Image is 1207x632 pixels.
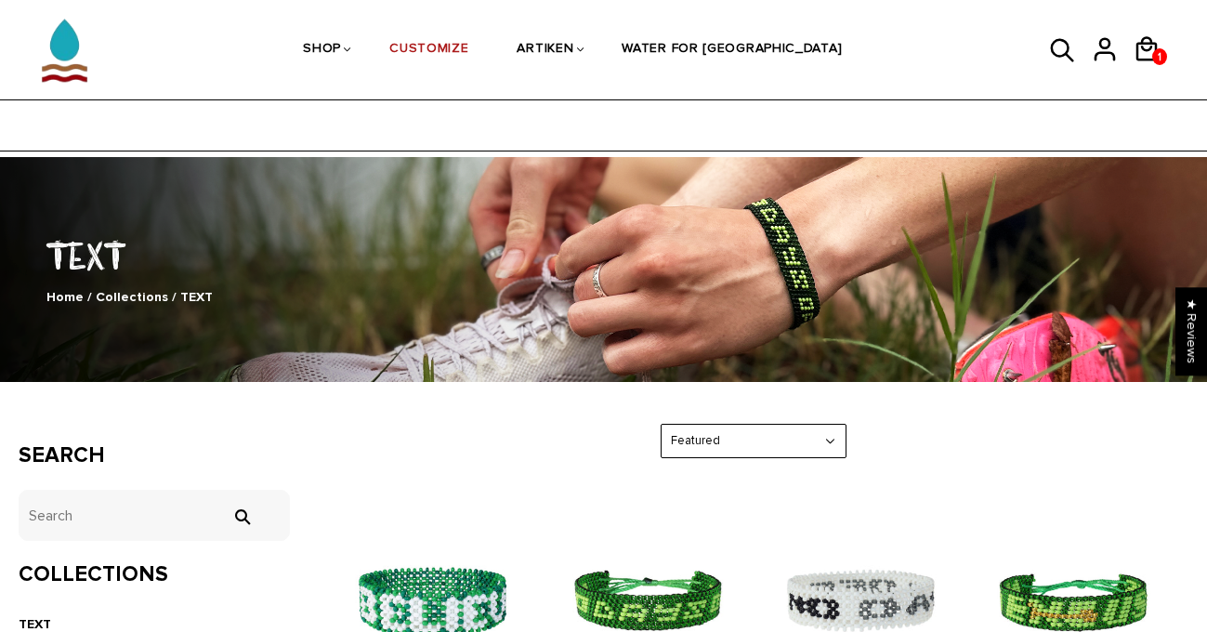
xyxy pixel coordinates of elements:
input: Search [19,490,291,541]
a: Collections [96,289,168,305]
a: CUSTOMIZE [389,1,468,99]
a: 1 [1152,48,1167,65]
a: Home [46,289,84,305]
span: 1 [1152,46,1167,69]
h1: TEXT [19,230,1189,279]
input: Search [223,508,260,525]
a: WATER FOR [GEOGRAPHIC_DATA] [622,1,842,99]
span: TEXT [180,289,213,305]
span: / [87,289,92,305]
a: ARTIKEN [517,1,573,99]
a: SHOP [303,1,341,99]
a: TEXT [19,616,51,632]
span: / [172,289,177,305]
h3: Collections [19,561,291,588]
div: Click to open Judge.me floating reviews tab [1175,287,1207,375]
h3: Search [19,442,291,469]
